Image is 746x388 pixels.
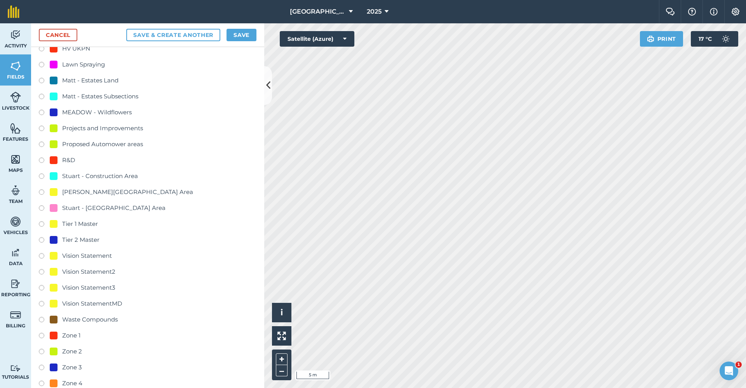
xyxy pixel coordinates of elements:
img: svg+xml;base64,PD94bWwgdmVyc2lvbj0iMS4wIiBlbmNvZGluZz0idXRmLTgiPz4KPCEtLSBHZW5lcmF0b3I6IEFkb2JlIE... [10,91,21,103]
span: 1 [736,362,742,368]
div: Tier 1 Master [62,219,98,229]
span: 17 ° C [699,31,712,47]
img: svg+xml;base64,PD94bWwgdmVyc2lvbj0iMS4wIiBlbmNvZGluZz0idXRmLTgiPz4KPCEtLSBHZW5lcmF0b3I6IEFkb2JlIE... [10,29,21,41]
img: svg+xml;base64,PD94bWwgdmVyc2lvbj0iMS4wIiBlbmNvZGluZz0idXRmLTgiPz4KPCEtLSBHZW5lcmF0b3I6IEFkb2JlIE... [10,185,21,196]
img: svg+xml;base64,PD94bWwgdmVyc2lvbj0iMS4wIiBlbmNvZGluZz0idXRmLTgiPz4KPCEtLSBHZW5lcmF0b3I6IEFkb2JlIE... [718,31,734,47]
img: A cog icon [731,8,740,16]
img: svg+xml;base64,PHN2ZyB4bWxucz0iaHR0cDovL3d3dy53My5vcmcvMjAwMC9zdmciIHdpZHRoPSI1NiIgaGVpZ2h0PSI2MC... [10,154,21,165]
span: i [281,308,283,317]
a: Cancel [39,29,77,41]
div: Vision Statement [62,251,112,260]
button: Print [640,31,683,47]
div: Zone 1 [62,331,80,340]
div: Matt - Estates Subsections [62,92,138,101]
div: Stuart - [GEOGRAPHIC_DATA] Area [62,203,166,213]
img: svg+xml;base64,PHN2ZyB4bWxucz0iaHR0cDovL3d3dy53My5vcmcvMjAwMC9zdmciIHdpZHRoPSIxOSIgaGVpZ2h0PSIyNC... [647,34,654,44]
div: Stuart - Construction Area [62,171,138,181]
img: svg+xml;base64,PD94bWwgdmVyc2lvbj0iMS4wIiBlbmNvZGluZz0idXRmLTgiPz4KPCEtLSBHZW5lcmF0b3I6IEFkb2JlIE... [10,365,21,372]
img: svg+xml;base64,PD94bWwgdmVyc2lvbj0iMS4wIiBlbmNvZGluZz0idXRmLTgiPz4KPCEtLSBHZW5lcmF0b3I6IEFkb2JlIE... [10,247,21,259]
div: R&D [62,156,75,165]
img: svg+xml;base64,PD94bWwgdmVyc2lvbj0iMS4wIiBlbmNvZGluZz0idXRmLTgiPz4KPCEtLSBHZW5lcmF0b3I6IEFkb2JlIE... [10,309,21,321]
button: Save [227,29,256,41]
div: Tier 2 Master [62,235,99,245]
img: svg+xml;base64,PHN2ZyB4bWxucz0iaHR0cDovL3d3dy53My5vcmcvMjAwMC9zdmciIHdpZHRoPSI1NiIgaGVpZ2h0PSI2MC... [10,60,21,72]
div: Waste Compounds [62,315,118,324]
img: svg+xml;base64,PD94bWwgdmVyc2lvbj0iMS4wIiBlbmNvZGluZz0idXRmLTgiPz4KPCEtLSBHZW5lcmF0b3I6IEFkb2JlIE... [10,278,21,290]
img: svg+xml;base64,PD94bWwgdmVyc2lvbj0iMS4wIiBlbmNvZGluZz0idXRmLTgiPz4KPCEtLSBHZW5lcmF0b3I6IEFkb2JlIE... [10,216,21,227]
button: – [276,365,288,376]
img: svg+xml;base64,PHN2ZyB4bWxucz0iaHR0cDovL3d3dy53My5vcmcvMjAwMC9zdmciIHdpZHRoPSI1NiIgaGVpZ2h0PSI2MC... [10,122,21,134]
div: Matt - Estates Land [62,76,119,85]
button: i [272,303,291,322]
div: HV UKPN [62,44,90,53]
div: Zone 4 [62,379,82,388]
div: Vision Statement2 [62,267,115,276]
div: Proposed Automower areas [62,140,143,149]
div: Lawn Spraying [62,60,105,69]
iframe: Intercom live chat [720,362,738,380]
button: Save & Create Another [126,29,220,41]
img: svg+xml;base64,PHN2ZyB4bWxucz0iaHR0cDovL3d3dy53My5vcmcvMjAwMC9zdmciIHdpZHRoPSIxNyIgaGVpZ2h0PSIxNy... [710,7,718,16]
span: [GEOGRAPHIC_DATA] (Gardens) [290,7,346,16]
button: 17 °C [691,31,738,47]
div: Vision StatementMD [62,299,122,308]
button: Satellite (Azure) [280,31,354,47]
div: Vision Statement3 [62,283,115,292]
img: A question mark icon [687,8,697,16]
div: Zone 2 [62,347,82,356]
img: fieldmargin Logo [8,5,19,18]
div: Zone 3 [62,363,82,372]
img: Two speech bubbles overlapping with the left bubble in the forefront [666,8,675,16]
img: Four arrows, one pointing top left, one top right, one bottom right and the last bottom left [277,332,286,340]
span: 2025 [367,7,382,16]
button: + [276,353,288,365]
div: Projects and Improvements [62,124,143,133]
div: [PERSON_NAME][GEOGRAPHIC_DATA] Area [62,187,193,197]
div: MEADOW - Wildflowers [62,108,132,117]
